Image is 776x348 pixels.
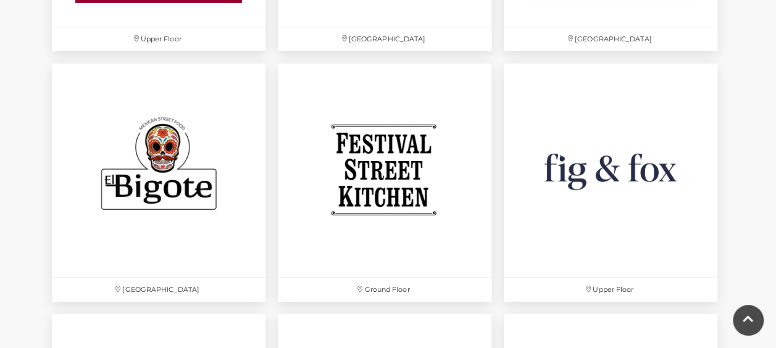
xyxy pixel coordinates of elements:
[504,27,717,51] p: [GEOGRAPHIC_DATA]
[52,278,265,302] p: [GEOGRAPHIC_DATA]
[46,57,272,308] a: [GEOGRAPHIC_DATA]
[278,278,491,302] p: Ground Floor
[278,27,491,51] p: [GEOGRAPHIC_DATA]
[52,27,265,51] p: Upper Floor
[504,278,717,302] p: Upper Floor
[498,57,724,308] a: Upper Floor
[272,57,498,308] a: Ground Floor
